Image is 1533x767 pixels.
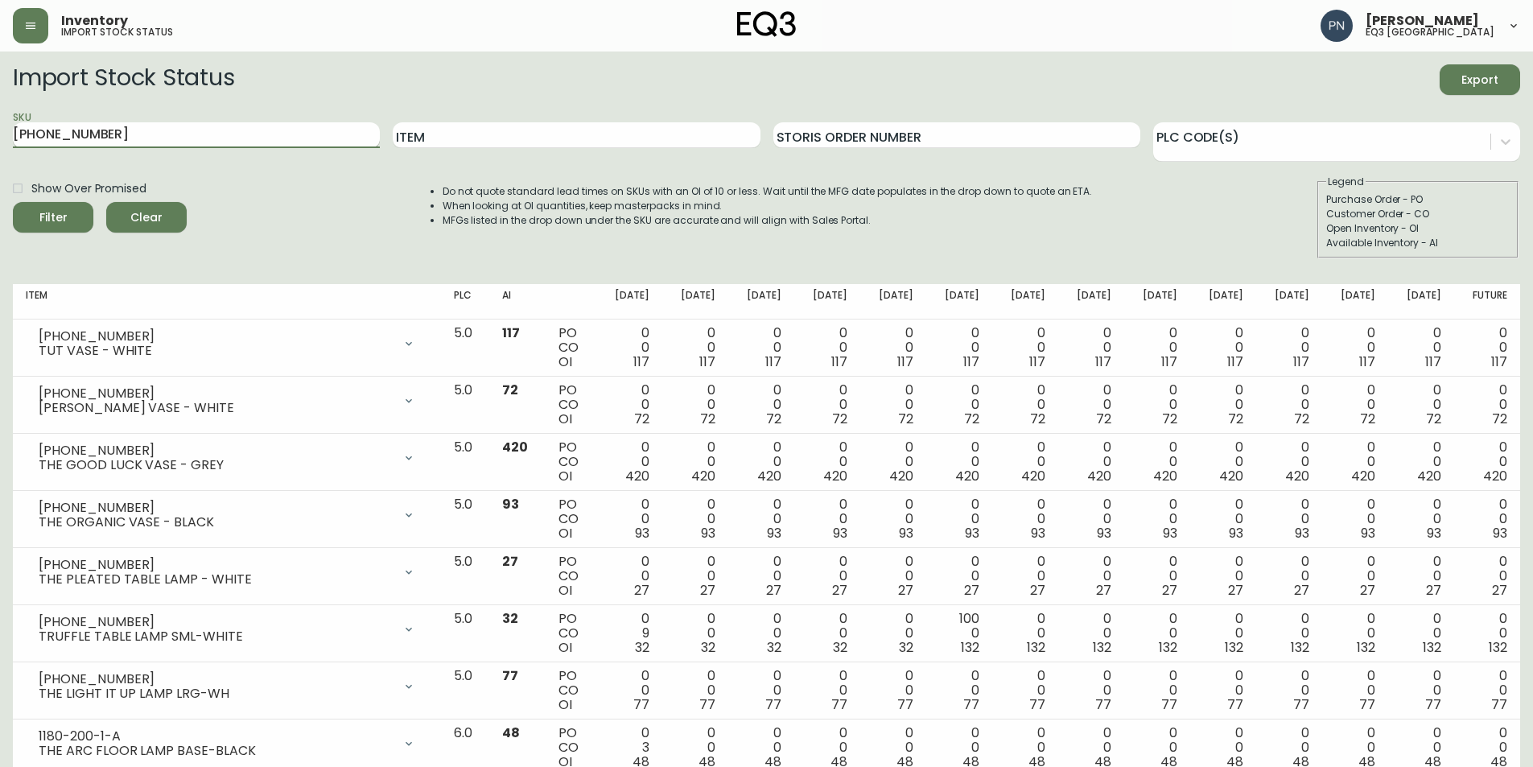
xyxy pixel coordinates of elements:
[39,515,393,530] div: THE ORGANIC VASE - BLACK
[558,383,583,427] div: PO CO
[873,497,913,541] div: 0 0
[443,213,1093,228] li: MFGs listed in the drop down under the SKU are accurate and will align with Sales Portal.
[833,524,847,542] span: 93
[1137,669,1177,712] div: 0 0
[1005,326,1045,369] div: 0 0
[609,326,649,369] div: 0 0
[39,401,393,415] div: [PERSON_NAME] VASE - WHITE
[823,467,847,485] span: 420
[961,638,979,657] span: 132
[441,434,489,491] td: 5.0
[963,353,979,371] span: 117
[1203,555,1243,598] div: 0 0
[443,184,1093,199] li: Do not quote standard lead times on SKUs with an OI of 10 or less. Wait until the MFG date popula...
[691,467,715,485] span: 420
[1097,524,1111,542] span: 93
[741,555,781,598] div: 0 0
[39,729,393,744] div: 1180-200-1-A
[634,581,649,600] span: 27
[1335,669,1375,712] div: 0 0
[502,438,528,456] span: 420
[1137,555,1177,598] div: 0 0
[807,555,847,598] div: 0 0
[807,326,847,369] div: 0 0
[61,14,128,27] span: Inventory
[502,381,518,399] span: 72
[26,612,428,647] div: [PHONE_NUMBER]TRUFFLE TABLE LAMP SML-WHITE
[1269,555,1309,598] div: 0 0
[1269,383,1309,427] div: 0 0
[897,353,913,371] span: 117
[1291,638,1309,657] span: 132
[1293,695,1309,714] span: 77
[807,383,847,427] div: 0 0
[832,581,847,600] span: 27
[1467,383,1507,427] div: 0 0
[1366,27,1494,37] h5: eq3 [GEOGRAPHIC_DATA]
[1401,497,1441,541] div: 0 0
[39,344,393,358] div: TUT VASE - WHITE
[873,612,913,655] div: 0 0
[1225,638,1243,657] span: 132
[1228,581,1243,600] span: 27
[502,495,519,513] span: 93
[1137,383,1177,427] div: 0 0
[1229,524,1243,542] span: 93
[1030,581,1045,600] span: 27
[558,555,583,598] div: PO CO
[609,669,649,712] div: 0 0
[1005,669,1045,712] div: 0 0
[939,440,979,484] div: 0 0
[699,695,715,714] span: 77
[1029,695,1045,714] span: 77
[26,555,428,590] div: [PHONE_NUMBER]THE PLEATED TABLE LAMP - WHITE
[13,284,441,320] th: Item
[441,377,489,434] td: 5.0
[955,467,979,485] span: 420
[1440,64,1520,95] button: Export
[1029,353,1045,371] span: 117
[1269,440,1309,484] div: 0 0
[939,612,979,655] div: 100 0
[1293,353,1309,371] span: 117
[1467,326,1507,369] div: 0 0
[699,353,715,371] span: 117
[1492,410,1507,428] span: 72
[558,695,572,714] span: OI
[39,386,393,401] div: [PHONE_NUMBER]
[831,353,847,371] span: 117
[625,467,649,485] span: 420
[1058,284,1124,320] th: [DATE]
[1162,410,1177,428] span: 72
[1021,467,1045,485] span: 420
[106,202,187,233] button: Clear
[675,440,715,484] div: 0 0
[1401,555,1441,598] div: 0 0
[1388,284,1454,320] th: [DATE]
[939,555,979,598] div: 0 0
[39,572,393,587] div: THE PLEATED TABLE LAMP - WHITE
[31,180,146,197] span: Show Over Promised
[39,629,393,644] div: TRUFFLE TABLE LAMP SML-WHITE
[833,638,847,657] span: 32
[1326,175,1366,189] legend: Legend
[1159,638,1177,657] span: 132
[675,612,715,655] div: 0 0
[1467,669,1507,712] div: 0 0
[1425,695,1441,714] span: 77
[1227,353,1243,371] span: 117
[609,555,649,598] div: 0 0
[1031,524,1045,542] span: 93
[441,605,489,662] td: 5.0
[897,695,913,714] span: 77
[1096,410,1111,428] span: 72
[1087,467,1111,485] span: 420
[873,326,913,369] div: 0 0
[39,443,393,458] div: [PHONE_NUMBER]
[1294,581,1309,600] span: 27
[1491,353,1507,371] span: 117
[741,383,781,427] div: 0 0
[1401,612,1441,655] div: 0 0
[1027,638,1045,657] span: 132
[675,669,715,712] div: 0 0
